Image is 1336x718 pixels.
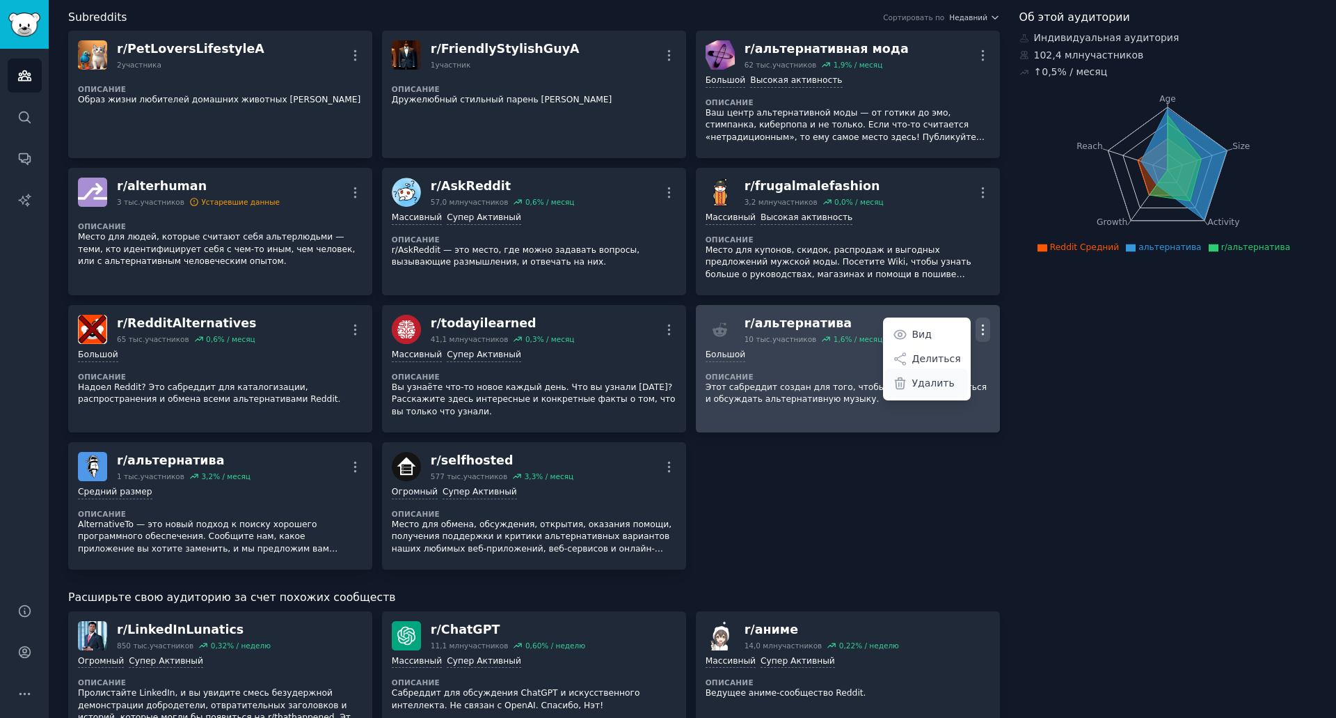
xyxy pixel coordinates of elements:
[117,198,141,206] font: 3 тыс.
[392,85,440,93] font: Описание
[117,61,122,69] font: 2
[201,198,279,206] font: Устаревшие данные
[392,678,440,687] font: Описание
[431,623,441,637] font: r/
[78,373,126,381] font: Описание
[78,487,152,497] font: Средний размер
[706,108,985,166] font: Ваш центр альтернативной моды — от готики до эмо, стимпанка, киберпопа и не только. Если что-то с...
[68,168,372,295] a: альтерчеловекr/alterhuman3 тыс.участниковУстаревшие данныеОписаниеМесто для людей, которые считаю...
[464,198,508,206] font: участников
[447,350,521,359] font: Супер Активный
[392,350,442,359] font: Массивный
[839,641,855,650] font: 0,22
[392,245,639,267] font: r/AskReddit — это место, где можно задавать вопросы, вызывающие размышления, и отвечать на них.
[441,623,500,637] font: ChatGPT
[706,40,735,70] img: альтернативная мода
[78,85,126,93] font: Описание
[696,31,1000,158] a: альтернативная модаr/альтернативная мода62 тыс.участников1,9% / месяцБольшойВысокая активностьОпи...
[772,61,816,69] font: участников
[525,641,541,650] font: 0,60
[706,350,746,359] font: Большой
[706,75,746,85] font: Большой
[706,373,754,381] font: Описание
[201,472,213,481] font: 3,2
[78,350,118,359] font: Большой
[778,641,822,650] font: участников
[431,61,436,69] font: 1
[706,656,756,666] font: Массивный
[1050,242,1119,252] font: Reddit Средний
[750,75,842,85] font: Высокая активность
[141,198,184,206] font: участников
[706,212,756,222] font: Массивный
[431,472,463,481] font: 577 тыс.
[68,10,127,24] font: Subreddits
[696,168,1000,295] a: бережливыймужскоймодныйr/frugalmalefashion3,2 млнучастников0,0% / месяцМассивныйВысокая активност...
[127,179,207,193] font: alterhuman
[211,641,227,650] font: 0,32
[127,623,244,637] font: LinkedInLunatics
[382,31,686,158] a: FriendlyStylishGuyAr/FriendlyStylishGuyA1участникОписаниеДружелюбный стильный парень [PERSON_NAME]
[117,335,145,343] font: 65 тыс.
[392,382,676,416] font: Вы узнаёте что-то новое каждый день. Что вы узнали [DATE]? Расскажите здесь интересные и конкретн...
[392,510,440,518] font: Описание
[117,316,127,330] font: r/
[745,641,778,650] font: 14,0 млн
[745,179,755,193] font: r/
[68,591,396,604] font: Расширьте свою аудиторию за счет похожих сообществ
[392,688,640,710] font: Сабреддит для обсуждения ChatGPT и искусственного интеллекта. Не связан с OpenAI. Спасибо, Нэт!
[441,42,580,56] font: FriendlyStylishGuyA
[1085,49,1144,61] font: участников
[227,641,271,650] font: % / неделю
[78,520,337,578] font: AlternativeTo — это новый подход к поиску хорошего программного обеспечения. Сообщите нам, какое ...
[912,329,932,340] font: Вид
[537,335,575,343] font: % / месяц
[537,198,575,206] font: % / месяц
[949,13,987,22] font: Недавний
[78,315,107,344] img: RedditАльтернативы
[755,42,909,56] font: альтернативная мода
[745,61,772,69] font: 62 тыс.
[755,316,852,330] font: альтернатива
[122,61,161,69] font: участника
[431,179,441,193] font: r/
[706,235,754,244] font: Описание
[127,316,257,330] font: RedditAlternatives
[213,472,250,481] font: % / месяц
[846,198,884,206] font: % / месяц
[845,61,882,69] font: % / месяц
[78,178,107,207] img: альтерчеловек
[463,472,507,481] font: участников
[78,656,124,666] font: Огромный
[464,335,508,343] font: участников
[761,656,835,666] font: Супер Активный
[68,305,372,432] a: RedditАльтернативыr/RedditAlternatives65 тыс.участников0,6% / месяцБольшойОписаниеНадоел Reddit? ...
[117,42,127,56] font: r/
[855,641,899,650] font: % / неделю
[1058,66,1108,77] font: % / месяц
[541,641,585,650] font: % / неделю
[218,335,255,343] font: % / месяц
[145,335,189,343] font: участников
[392,520,671,566] font: Место для обмена, обсуждения, открытия, оказания помощи, получения поддержки и критики альтернати...
[834,198,846,206] font: 0,0
[912,377,955,389] font: Удалить
[447,656,521,666] font: Супер Активный
[883,13,944,22] font: Сортировать по
[696,305,1000,432] a: r/альтернатива10 тыс.участников1,6% / месяцВидДелитьсяУдалитьБольшойОписаниеЭтот сабреддит создан...
[78,382,341,405] font: Надоел Reddit? Это сабреддит для каталогизации, распространения и обмена всеми альтернативами Red...
[117,641,150,650] font: 850 тыс.
[1034,66,1042,77] font: ↑
[706,245,971,292] font: Место для купонов, скидок, распродаж и выгодных предложений мужской моды. Посетите Wiki, чтобы уз...
[912,353,961,364] font: Делиться
[761,212,852,222] font: Высокая активность
[431,641,464,650] font: 11,1 млн
[392,315,421,344] img: сегодня узнал
[885,320,968,349] a: Вид
[392,212,442,222] font: Массивный
[706,178,735,207] img: бережливыймужскоймодный
[392,621,421,650] img: ChatGPT
[431,335,464,343] font: 41,1 млн
[834,61,845,69] font: 1,9
[129,656,203,666] font: Супер Активный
